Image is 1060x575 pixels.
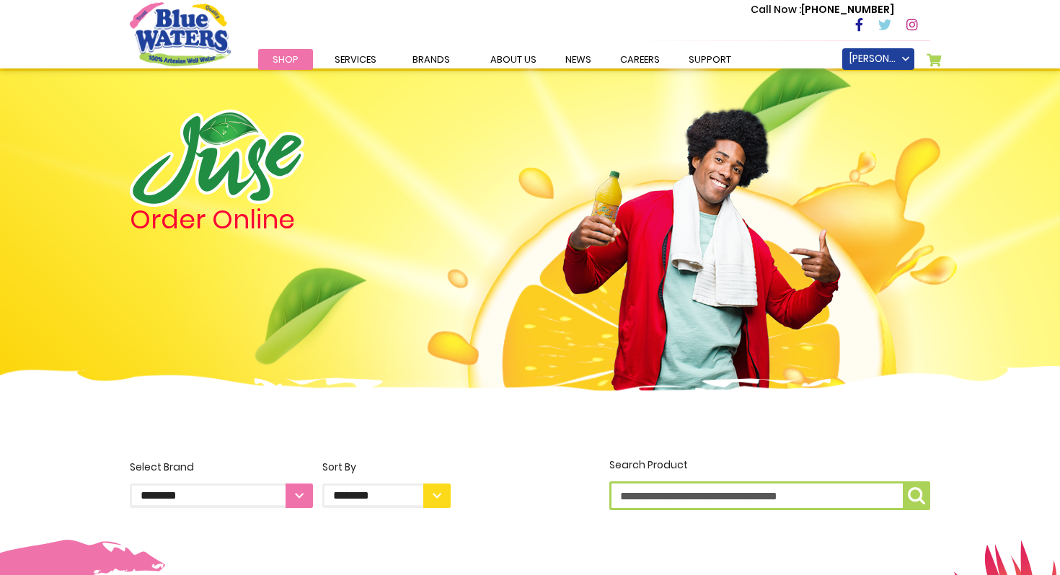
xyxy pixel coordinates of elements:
[130,110,304,207] img: logo
[130,460,313,508] label: Select Brand
[751,2,894,17] p: [PHONE_NUMBER]
[130,2,231,66] a: store logo
[609,458,930,510] label: Search Product
[335,53,376,66] span: Services
[273,53,299,66] span: Shop
[130,207,451,233] h4: Order Online
[609,481,930,510] input: Search Product
[751,2,801,17] span: Call Now :
[322,460,451,475] div: Sort By
[130,483,313,508] select: Select Brand
[551,49,606,70] a: News
[561,83,842,391] img: man.png
[908,487,925,504] img: search-icon.png
[903,481,930,510] button: Search Product
[412,53,450,66] span: Brands
[322,483,451,508] select: Sort By
[476,49,551,70] a: about us
[674,49,746,70] a: support
[606,49,674,70] a: careers
[842,48,914,70] a: [PERSON_NAME]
